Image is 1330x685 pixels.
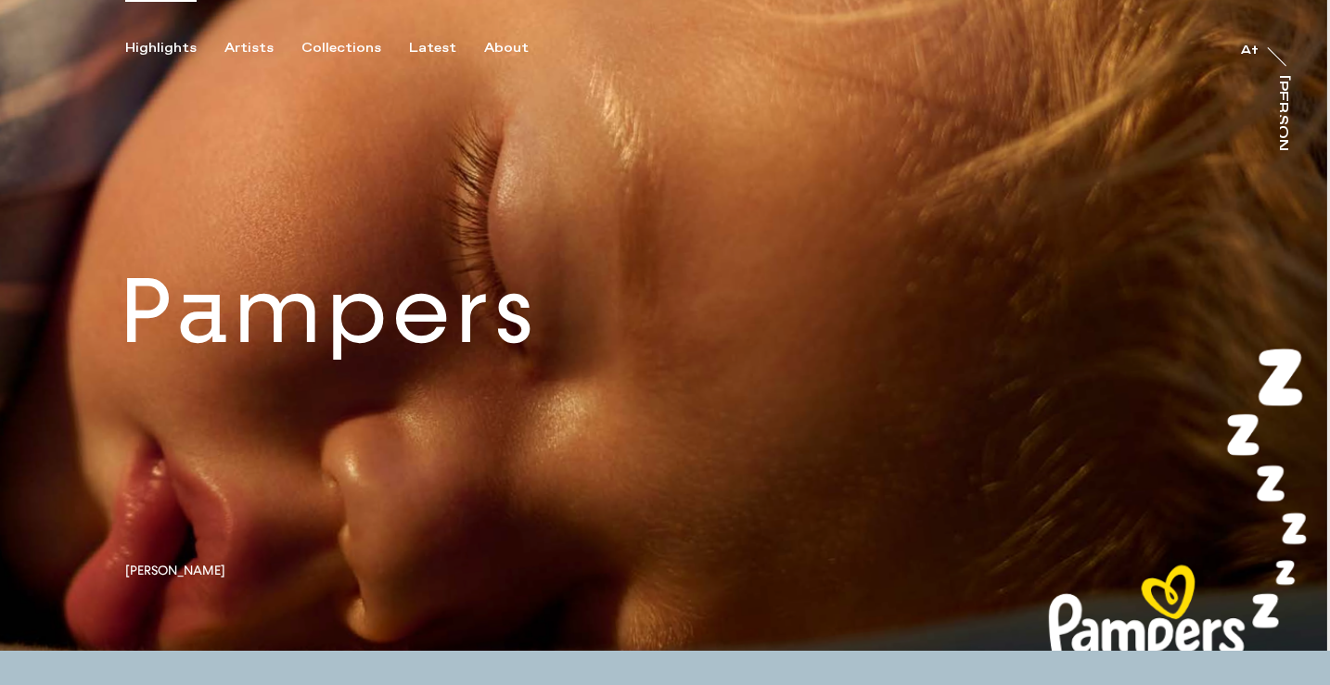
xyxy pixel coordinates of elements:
[224,40,301,57] button: Artists
[484,40,529,57] div: About
[224,40,274,57] div: Artists
[484,40,556,57] button: About
[1280,75,1298,151] a: [PERSON_NAME]
[301,40,381,57] div: Collections
[409,40,484,57] button: Latest
[125,40,224,57] button: Highlights
[301,40,409,57] button: Collections
[1240,35,1259,54] a: At
[125,40,197,57] div: Highlights
[409,40,456,57] div: Latest
[1274,75,1289,218] div: [PERSON_NAME]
